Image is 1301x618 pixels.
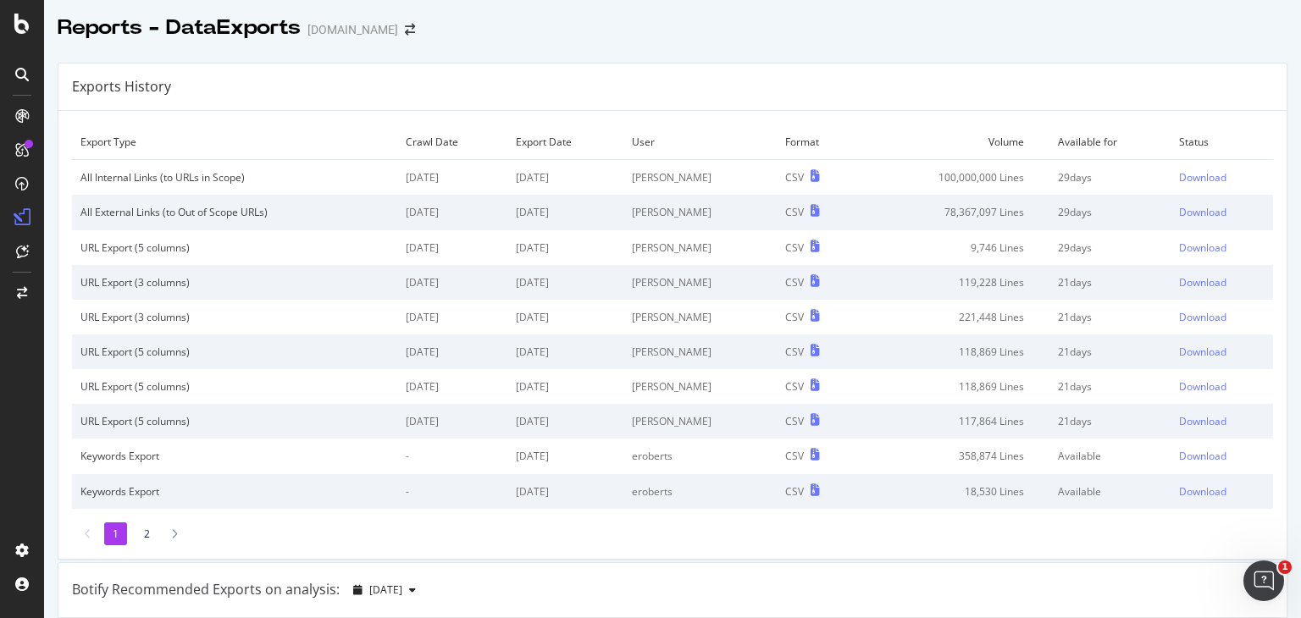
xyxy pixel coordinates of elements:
li: 1 [104,522,127,545]
td: 78,367,097 Lines [859,195,1049,229]
td: [DATE] [397,300,508,334]
a: Download [1179,414,1265,428]
div: Available [1058,484,1162,499]
td: [PERSON_NAME] [623,230,777,265]
div: Download [1179,275,1226,290]
div: Download [1179,379,1226,394]
td: 100,000,000 Lines [859,160,1049,196]
a: Download [1179,275,1265,290]
td: [DATE] [507,474,623,509]
div: Keywords Export [80,449,389,463]
td: 21 days [1049,404,1171,439]
div: CSV [785,345,804,359]
iframe: Intercom live chat [1243,560,1284,601]
td: [DATE] [507,334,623,369]
td: [DATE] [507,300,623,334]
td: [DATE] [507,265,623,300]
td: [DATE] [507,369,623,404]
div: Keywords Export [80,484,389,499]
div: All External Links (to Out of Scope URLs) [80,205,389,219]
div: CSV [785,240,804,255]
div: Download [1179,205,1226,219]
td: [DATE] [397,334,508,369]
div: Exports History [72,77,171,97]
div: URL Export (3 columns) [80,310,389,324]
td: [DATE] [507,230,623,265]
td: 18,530 Lines [859,474,1049,509]
div: Available [1058,449,1162,463]
a: Download [1179,205,1265,219]
li: 2 [136,522,158,545]
div: CSV [785,205,804,219]
div: arrow-right-arrow-left [405,24,415,36]
div: URL Export (5 columns) [80,379,389,394]
td: [DATE] [397,230,508,265]
a: Download [1179,345,1265,359]
td: [PERSON_NAME] [623,265,777,300]
a: Download [1179,449,1265,463]
td: eroberts [623,439,777,473]
td: 9,746 Lines [859,230,1049,265]
div: URL Export (5 columns) [80,345,389,359]
td: 119,228 Lines [859,265,1049,300]
a: Download [1179,379,1265,394]
span: 2025 Aug. 22nd [369,582,402,597]
div: Download [1179,170,1226,185]
div: CSV [785,414,804,428]
td: 21 days [1049,300,1171,334]
div: CSV [785,449,804,463]
a: Download [1179,240,1265,255]
td: 221,448 Lines [859,300,1049,334]
a: Download [1179,170,1265,185]
div: CSV [785,170,804,185]
div: Download [1179,414,1226,428]
td: [PERSON_NAME] [623,334,777,369]
td: User [623,124,777,160]
td: [DATE] [397,369,508,404]
div: CSV [785,379,804,394]
td: 21 days [1049,369,1171,404]
td: - [397,474,508,509]
td: 118,869 Lines [859,334,1049,369]
td: 21 days [1049,334,1171,369]
div: Botify Recommended Exports on analysis: [72,580,340,599]
td: [DATE] [397,404,508,439]
td: [PERSON_NAME] [623,404,777,439]
div: Download [1179,310,1226,324]
div: CSV [785,310,804,324]
td: 117,864 Lines [859,404,1049,439]
div: CSV [785,484,804,499]
div: Download [1179,484,1226,499]
td: 118,869 Lines [859,369,1049,404]
div: URL Export (3 columns) [80,275,389,290]
td: 29 days [1049,160,1171,196]
td: 358,874 Lines [859,439,1049,473]
td: 21 days [1049,265,1171,300]
td: Status [1171,124,1273,160]
span: 1 [1278,560,1292,574]
td: - [397,439,508,473]
td: [DATE] [397,265,508,300]
td: Volume [859,124,1049,160]
td: [PERSON_NAME] [623,160,777,196]
a: Download [1179,310,1265,324]
div: URL Export (5 columns) [80,414,389,428]
td: [DATE] [507,195,623,229]
td: Export Type [72,124,397,160]
div: Download [1179,240,1226,255]
button: [DATE] [346,577,423,604]
td: Available for [1049,124,1171,160]
td: 29 days [1049,195,1171,229]
td: 29 days [1049,230,1171,265]
td: Format [777,124,859,160]
td: [DATE] [507,160,623,196]
div: CSV [785,275,804,290]
div: URL Export (5 columns) [80,240,389,255]
td: [PERSON_NAME] [623,300,777,334]
div: All Internal Links (to URLs in Scope) [80,170,389,185]
td: Export Date [507,124,623,160]
td: Crawl Date [397,124,508,160]
div: Download [1179,345,1226,359]
td: [DATE] [507,439,623,473]
td: [PERSON_NAME] [623,195,777,229]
